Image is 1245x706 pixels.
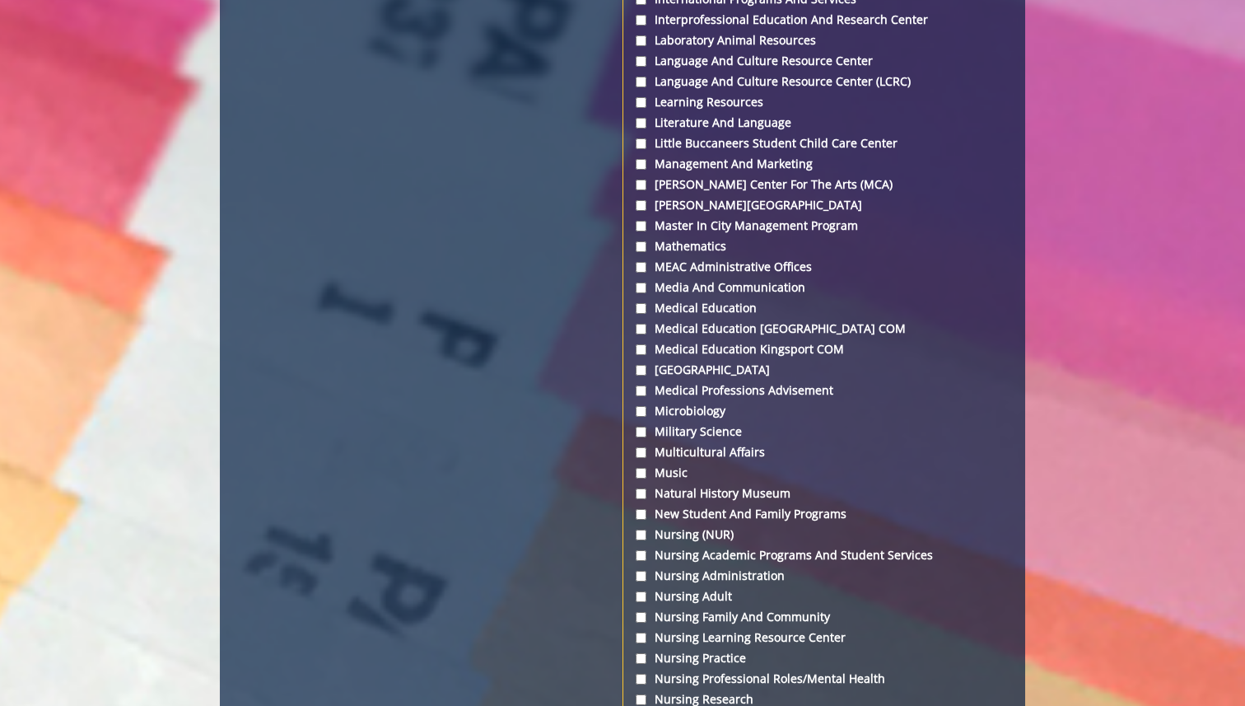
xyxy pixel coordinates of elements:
label: Mathematics [636,238,1012,255]
label: Nursing Family and Community [636,609,1012,625]
label: Nursing Learning Resource Center [636,629,1012,646]
label: MEAC Administrative Offices [636,259,1012,275]
label: Media and Communication [636,279,1012,296]
label: Natural History Museum [636,485,1012,502]
label: Nursing Practice [636,650,1012,666]
label: Laboratory Animal Resources [636,32,1012,49]
label: [PERSON_NAME] Center for the Arts (MCA) [636,176,1012,193]
label: Language and Culture Resource Center [636,53,1012,69]
label: Medical Education [636,300,1012,316]
label: Microbiology [636,403,1012,419]
label: [GEOGRAPHIC_DATA] [636,362,1012,378]
label: Medical Professions Advisement [636,382,1012,399]
label: Learning Resources [636,94,1012,110]
label: Language and Culture Resource Center (LCRC) [636,73,1012,90]
label: Nursing (NUR) [636,526,1012,543]
label: Music [636,465,1012,481]
label: Nursing Professional Roles/Mental Health [636,671,1012,687]
label: Little Buccaneers Student Child Care Center [636,135,1012,152]
label: Multicultural Affairs [636,444,1012,461]
label: Nursing Adult [636,588,1012,605]
label: Military Science [636,423,1012,440]
label: New Student and Family Programs [636,506,1012,522]
label: Interprofessional Education and Research Center [636,12,1012,28]
label: Master in City Management Program [636,217,1012,234]
label: Medical Education Kingsport COM [636,341,1012,358]
label: Nursing Administration [636,568,1012,584]
label: Management and Marketing [636,156,1012,172]
label: Medical Education [GEOGRAPHIC_DATA] COM [636,320,1012,337]
label: Literature and Language [636,115,1012,131]
label: [PERSON_NAME][GEOGRAPHIC_DATA] [636,197,1012,213]
label: Nursing Academic Programs and Student Services [636,547,1012,563]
